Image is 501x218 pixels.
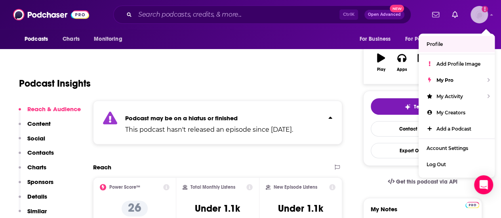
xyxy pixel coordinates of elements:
[57,32,84,47] a: Charts
[412,48,433,77] button: List
[125,114,238,122] strong: Podcast may be on a hiatus or finished
[436,110,465,116] span: My Creators
[339,9,358,20] span: Ctrl K
[377,67,385,72] div: Play
[453,32,482,47] button: open menu
[371,48,391,77] button: Play
[278,203,323,214] h3: Under 1.1k
[419,104,495,121] a: My Creators
[405,34,443,45] span: For Podcasters
[122,201,148,216] p: 26
[396,178,457,185] span: Get this podcast via API
[19,163,46,178] button: Charts
[19,105,81,120] button: Reach & Audience
[449,8,461,21] a: Show notifications dropdown
[427,161,446,167] span: Log Out
[19,149,54,163] button: Contacts
[436,61,480,67] span: Add Profile Image
[482,6,488,12] svg: Add a profile image
[27,105,81,113] p: Reach & Audience
[427,145,468,151] span: Account Settings
[27,163,46,171] p: Charts
[88,32,132,47] button: open menu
[19,32,58,47] button: open menu
[371,121,474,136] a: Contact This Podcast
[471,6,488,23] span: Logged in as evafrank
[19,78,91,89] h1: Podcast Insights
[419,36,495,52] a: Profile
[465,201,479,208] a: Pro website
[400,32,455,47] button: open menu
[371,143,474,158] button: Export One-Sheet
[436,77,453,83] span: My Pro
[25,34,48,45] span: Podcasts
[436,126,471,132] span: Add a Podcast
[27,207,47,215] p: Similar
[93,163,111,171] h2: Reach
[471,6,488,23] img: User Profile
[390,5,404,12] span: New
[427,41,443,47] span: Profile
[419,56,495,72] a: Add Profile Image
[195,203,240,214] h3: Under 1.1k
[13,7,89,22] img: Podchaser - Follow, Share and Rate Podcasts
[27,135,45,142] p: Social
[436,93,463,99] span: My Activity
[404,104,411,110] img: tell me why sparkle
[364,10,404,19] button: Open AdvancedNew
[474,175,493,194] div: Open Intercom Messenger
[27,120,51,127] p: Content
[371,98,474,115] button: tell me why sparkleTell Me Why
[381,172,464,191] a: Get this podcast via API
[471,6,488,23] button: Show profile menu
[94,34,122,45] span: Monitoring
[27,149,54,156] p: Contacts
[274,184,317,190] h2: New Episode Listens
[19,135,45,149] button: Social
[27,193,47,200] p: Details
[465,202,479,208] img: Podchaser Pro
[354,32,400,47] button: open menu
[19,178,53,193] button: Sponsors
[397,67,407,72] div: Apps
[429,8,442,21] a: Show notifications dropdown
[414,104,441,110] span: Tell Me Why
[125,125,293,135] p: This podcast hasn't released an episode since [DATE].
[19,193,47,207] button: Details
[113,6,411,24] div: Search podcasts, credits, & more...
[135,8,339,21] input: Search podcasts, credits, & more...
[419,140,495,156] a: Account Settings
[359,34,391,45] span: For Business
[63,34,80,45] span: Charts
[19,120,51,135] button: Content
[368,13,401,17] span: Open Advanced
[109,184,140,190] h2: Power Score™
[190,184,235,190] h2: Total Monthly Listens
[419,121,495,137] a: Add a Podcast
[27,178,53,186] p: Sponsors
[391,48,412,77] button: Apps
[419,34,495,178] ul: Show profile menu
[93,100,342,144] section: Click to expand status details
